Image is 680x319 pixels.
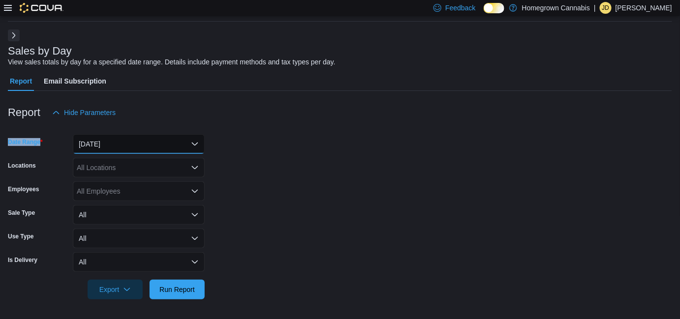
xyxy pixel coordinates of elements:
label: Sale Type [8,209,35,217]
span: Report [10,71,32,91]
span: JD [602,2,610,14]
button: Next [8,29,20,41]
button: Open list of options [191,187,199,195]
label: Use Type [8,232,33,240]
img: Cova [20,3,63,13]
label: Date Range [8,138,43,146]
div: Jordan Denomme [600,2,612,14]
label: Employees [8,185,39,193]
button: Run Report [150,280,205,299]
div: View sales totals by day for a specified date range. Details include payment methods and tax type... [8,57,336,67]
button: All [73,205,205,225]
label: Locations [8,162,36,170]
h3: Report [8,107,40,118]
button: Open list of options [191,164,199,172]
input: Dark Mode [484,3,504,13]
span: Email Subscription [44,71,106,91]
span: Export [93,280,137,299]
span: Hide Parameters [64,108,116,117]
label: Is Delivery [8,256,37,264]
button: All [73,252,205,272]
p: Homegrown Cannabis [522,2,590,14]
h3: Sales by Day [8,45,72,57]
p: [PERSON_NAME] [616,2,672,14]
button: All [73,229,205,248]
p: | [594,2,596,14]
span: Run Report [159,285,195,294]
button: Export [88,280,143,299]
button: [DATE] [73,134,205,154]
button: Hide Parameters [48,103,120,122]
span: Feedback [445,3,475,13]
